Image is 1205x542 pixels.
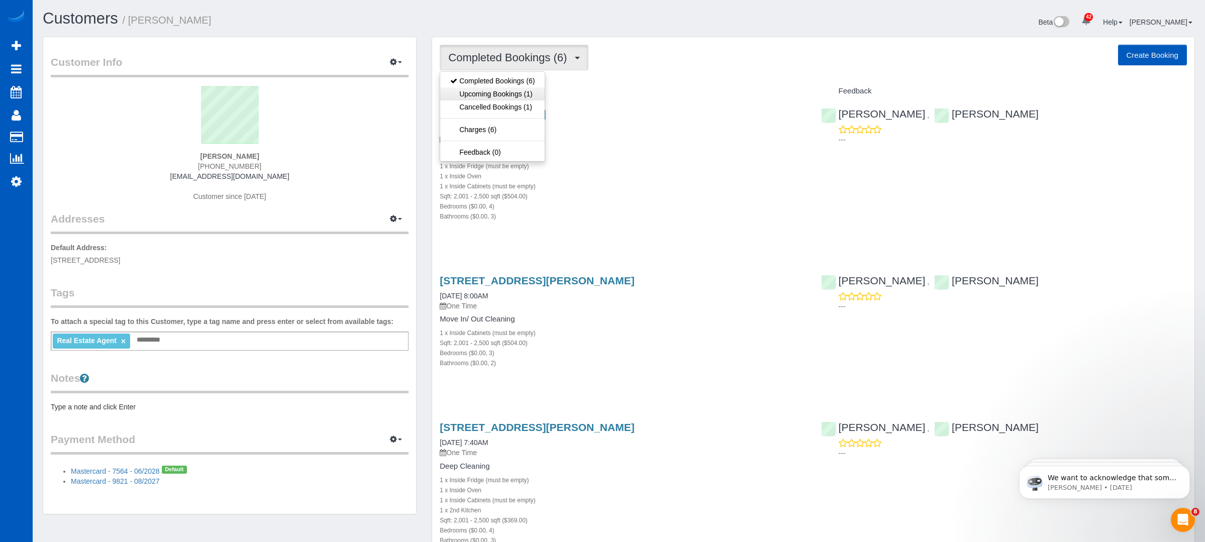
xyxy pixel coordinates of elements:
[440,203,494,210] small: Bedrooms ($0.00, 4)
[440,340,528,347] small: Sqft: 2,001 - 2,500 sqft ($504.00)
[934,421,1039,433] a: [PERSON_NAME]
[440,439,488,447] a: [DATE] 7:40AM
[839,448,1187,458] p: ---
[123,15,212,26] small: / [PERSON_NAME]
[440,45,588,70] button: Completed Bookings (6)
[51,256,120,264] span: [STREET_ADDRESS]
[440,330,535,337] small: 1 x Inside Cabinets (must be empty)
[44,39,173,48] p: Message from Ellie, sent 1w ago
[440,87,545,100] a: Upcoming Bookings (1)
[448,51,572,64] span: Completed Bookings (6)
[440,497,535,504] small: 1 x Inside Cabinets (must be empty)
[1039,18,1070,26] a: Beta
[51,402,409,412] pre: Type a note and click Enter
[821,275,926,286] a: [PERSON_NAME]
[440,477,529,484] small: 1 x Inside Fridge (must be empty)
[44,29,173,167] span: We want to acknowledge that some users may be experiencing lag or slower performance in our softw...
[440,360,496,367] small: Bathrooms ($0.00, 2)
[162,466,187,474] span: Default
[440,517,528,524] small: Sqft: 2,001 - 2,500 sqft ($369.00)
[170,172,289,180] a: [EMAIL_ADDRESS][DOMAIN_NAME]
[440,527,494,534] small: Bedrooms ($0.00, 4)
[440,507,481,514] small: 1 x 2nd Kitchen
[440,87,806,95] h4: Service
[839,135,1187,145] p: ---
[440,421,634,433] a: [STREET_ADDRESS][PERSON_NAME]
[440,487,481,494] small: 1 x Inside Oven
[440,134,806,144] p: One Time
[440,100,545,114] a: Cancelled Bookings (1)
[440,148,806,157] h4: Move In/ Out Cleaning
[71,467,160,475] a: Mastercard - 7564 - 06/2028
[934,108,1039,120] a: [PERSON_NAME]
[440,213,496,220] small: Bathrooms ($0.00, 3)
[821,87,1187,95] h4: Feedback
[440,350,494,357] small: Bedrooms ($0.00, 3)
[440,275,634,286] a: [STREET_ADDRESS][PERSON_NAME]
[1191,508,1199,516] span: 8
[440,292,488,300] a: [DATE] 8:00AM
[440,315,806,323] h4: Move In/ Out Cleaning
[927,424,929,432] span: ,
[1004,445,1205,515] iframe: Intercom notifications message
[927,278,929,286] span: ,
[1084,13,1093,21] span: 42
[51,285,409,308] legend: Tags
[1118,45,1187,66] button: Create Booking
[121,337,126,346] a: ×
[821,108,926,120] a: [PERSON_NAME]
[198,162,261,170] span: [PHONE_NUMBER]
[440,146,545,159] a: Feedback (0)
[440,123,545,136] a: Charges (6)
[440,173,481,180] small: 1 x Inside Oven
[51,55,409,77] legend: Customer Info
[1171,508,1195,532] iframe: Intercom live chat
[934,275,1039,286] a: [PERSON_NAME]
[1103,18,1123,26] a: Help
[440,74,545,87] a: Completed Bookings (6)
[927,111,929,119] span: ,
[440,193,528,200] small: Sqft: 2,001 - 2,500 sqft ($504.00)
[51,316,393,327] label: To attach a special tag to this Customer, type a tag name and press enter or select from availabl...
[839,301,1187,311] p: ---
[71,477,160,485] a: Mastercard - 9821 - 08/2027
[821,421,926,433] a: [PERSON_NAME]
[51,243,107,253] label: Default Address:
[440,183,535,190] small: 1 x Inside Cabinets (must be empty)
[43,10,118,27] a: Customers
[440,301,806,311] p: One Time
[1053,16,1069,29] img: New interface
[200,152,259,160] strong: [PERSON_NAME]
[193,192,266,200] span: Customer since [DATE]
[1130,18,1192,26] a: [PERSON_NAME]
[51,432,409,455] legend: Payment Method
[440,163,529,170] small: 1 x Inside Fridge (must be empty)
[51,371,409,393] legend: Notes
[57,337,117,345] span: Real Estate Agent
[440,448,806,458] p: One Time
[1076,10,1096,32] a: 42
[440,462,806,471] h4: Deep Cleaning
[6,10,26,24] img: Automaid Logo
